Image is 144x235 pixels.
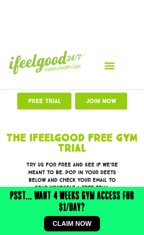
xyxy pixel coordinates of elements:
[85,58,135,74] div: Menu Toggle
[86,98,116,104] span: Join Now
[53,220,92,227] span: Claim now
[4,133,140,154] h1: The IfeelGood Free Gym Trial
[44,216,100,231] a: Claim now
[24,161,120,192] h3: Try us for free and see if we’re meant to be. Pop in your deets below and check your email to gra...
[75,93,127,109] a: Join Now
[17,93,71,109] a: Free TRIAL
[4,190,140,214] h2: Psst... Want 4 weeks gym access for $1/day?
[28,98,60,104] span: Free TRIAL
